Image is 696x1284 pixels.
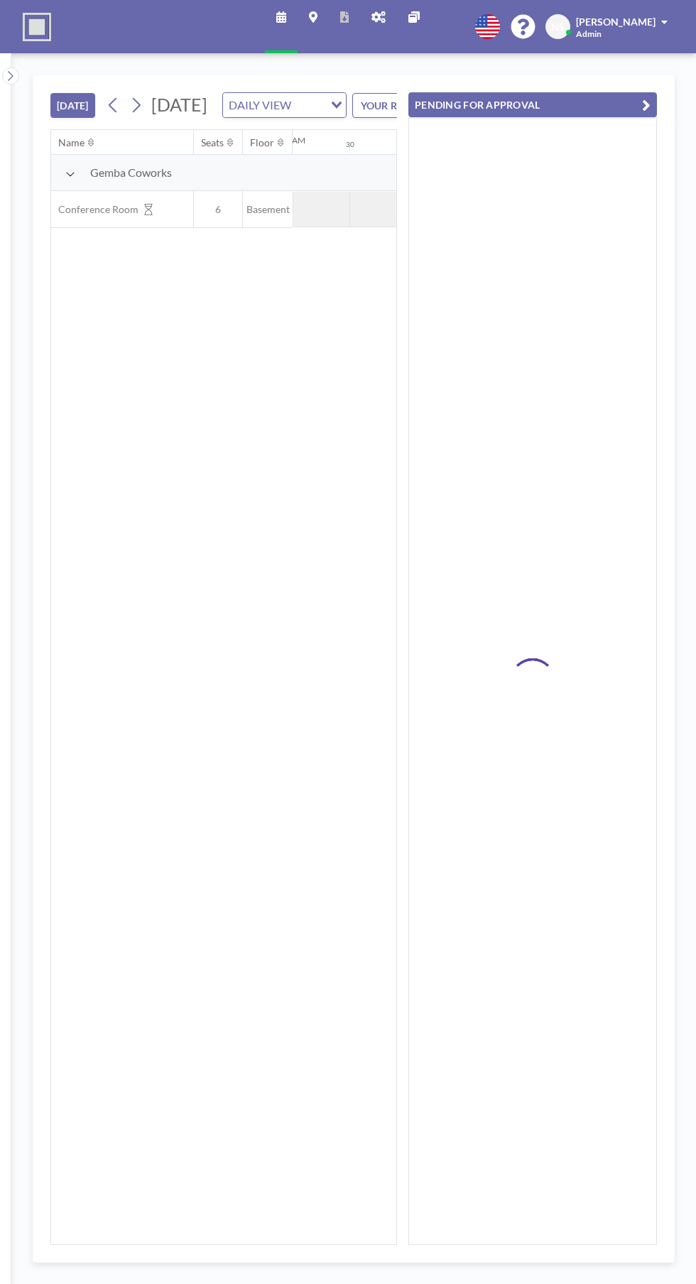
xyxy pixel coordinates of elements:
div: Name [58,136,85,149]
button: [DATE] [50,93,95,118]
button: YOUR RESERVATIONS [352,93,494,118]
div: 1AM [396,135,414,146]
div: 30 [346,140,354,149]
input: Search for option [295,96,322,114]
img: organization-logo [23,13,51,41]
span: Admin [576,28,602,39]
span: Conference Room [51,203,138,216]
span: Basement [243,203,293,216]
span: [PERSON_NAME] [576,16,656,28]
div: Seats [201,136,224,149]
span: DAILY VIEW [226,96,294,114]
div: Floor [250,136,274,149]
div: Search for option [223,93,346,117]
span: Gemba Coworks [90,165,172,180]
span: 6 [194,203,242,216]
button: PENDING FOR APPROVAL [408,92,657,117]
span: NS [551,21,565,33]
span: [DATE] [151,94,207,115]
div: 12AM [282,135,305,146]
